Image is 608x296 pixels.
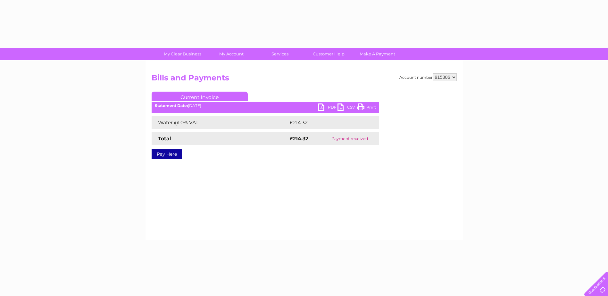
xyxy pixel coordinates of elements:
a: Make A Payment [351,48,404,60]
h2: Bills and Payments [152,73,457,86]
td: Water @ 0% VAT [152,116,288,129]
div: [DATE] [152,103,379,108]
a: My Account [205,48,258,60]
a: My Clear Business [156,48,209,60]
td: Payment received [320,132,379,145]
a: CSV [337,103,357,113]
a: Pay Here [152,149,182,159]
div: Account number [399,73,457,81]
a: PDF [318,103,337,113]
a: Current Invoice [152,92,248,101]
a: Services [254,48,306,60]
td: £214.32 [288,116,367,129]
strong: Total [158,136,171,142]
b: Statement Date: [155,103,188,108]
a: Print [357,103,376,113]
a: Customer Help [302,48,355,60]
strong: £214.32 [290,136,308,142]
